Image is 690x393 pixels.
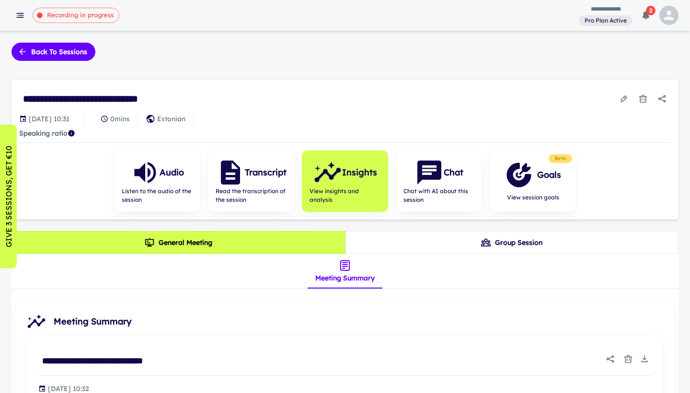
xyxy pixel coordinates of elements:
[310,187,380,204] span: View insights and analysis
[537,168,561,182] h6: Goals
[33,8,119,23] div: Wundabot is actively recording your meeting. It will process the audio after the meeting ends.
[636,6,655,25] button: 2
[302,150,388,212] button: InsightsView insights and analysis
[579,14,632,26] a: View and manage your current plan and billing details.
[637,352,652,366] button: Download
[646,6,655,15] span: 2
[110,114,130,124] p: 0 mins
[160,166,184,179] h6: Audio
[654,90,671,107] button: Share session
[208,150,294,212] button: TranscriptRead the transcription of the session
[122,187,193,204] span: Listen to the audio of the session
[114,150,200,212] button: AudioListen to the audio of the session
[3,146,14,247] p: GIVE 3 SESSIONS, GET €10
[42,11,119,20] span: Recording in progress
[11,231,345,254] button: General Meeting
[19,129,68,138] strong: Speaking ratio
[602,350,619,368] button: Share report
[29,114,69,124] p: Session date
[396,150,482,212] button: ChatChat with AI about this session
[345,231,679,254] button: Group Session
[308,254,382,289] button: Meeting Summary
[403,187,474,204] span: Chat with AI about this session
[551,155,570,162] span: Beta
[581,16,631,25] span: Pro Plan Active
[621,352,635,366] button: Delete
[634,90,652,107] button: Delete session
[11,43,95,61] button: Back to sessions
[490,150,576,212] button: GoalsView session goals
[444,166,463,179] h6: Chat
[308,254,382,289] div: insights tabs
[505,193,561,202] span: View session goals
[579,15,632,25] span: View and manage your current plan and billing details.
[11,231,678,254] div: theme selection
[157,114,185,124] p: Estonian
[342,166,377,179] h6: Insights
[245,166,287,179] h6: Transcript
[216,187,287,204] span: Read the transcription of the session
[68,129,75,137] svg: Coach/coachee ideal ratio of speaking is roughly 20:80. Mentor/mentee ideal ratio of speaking is ...
[615,90,632,107] button: Edit session
[54,315,667,328] span: Meeting Summary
